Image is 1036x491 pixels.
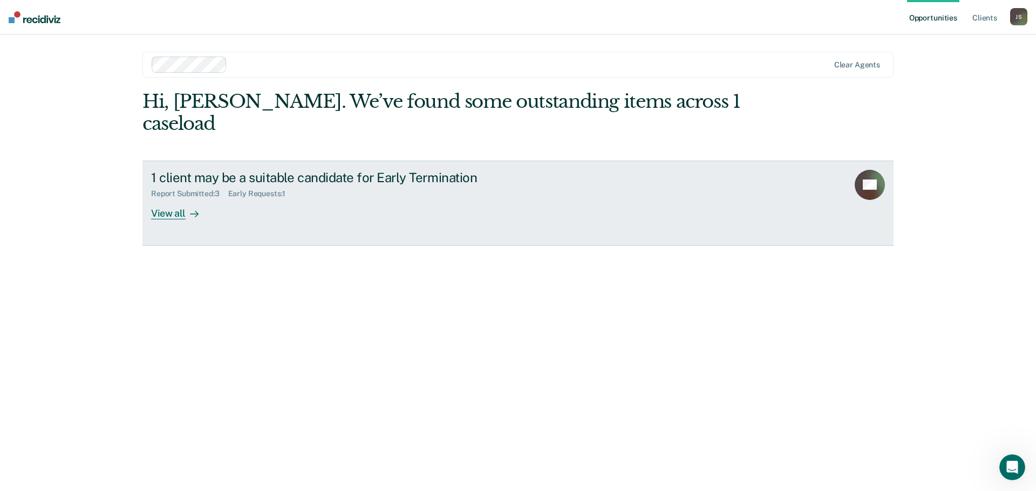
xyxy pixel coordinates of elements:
div: J S [1010,8,1027,25]
div: View all [151,198,212,219]
div: Report Submitted : 3 [151,189,228,198]
div: Early Requests : 1 [228,189,295,198]
div: Clear agents [834,60,880,70]
div: Hi, [PERSON_NAME]. We’ve found some outstanding items across 1 caseload [142,91,744,135]
div: 1 client may be a suitable candidate for Early Termination [151,170,530,185]
img: Recidiviz [9,11,60,23]
button: JS [1010,8,1027,25]
a: 1 client may be a suitable candidate for Early TerminationReport Submitted:3Early Requests:1View all [142,161,894,246]
iframe: Intercom live chat [999,454,1025,480]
